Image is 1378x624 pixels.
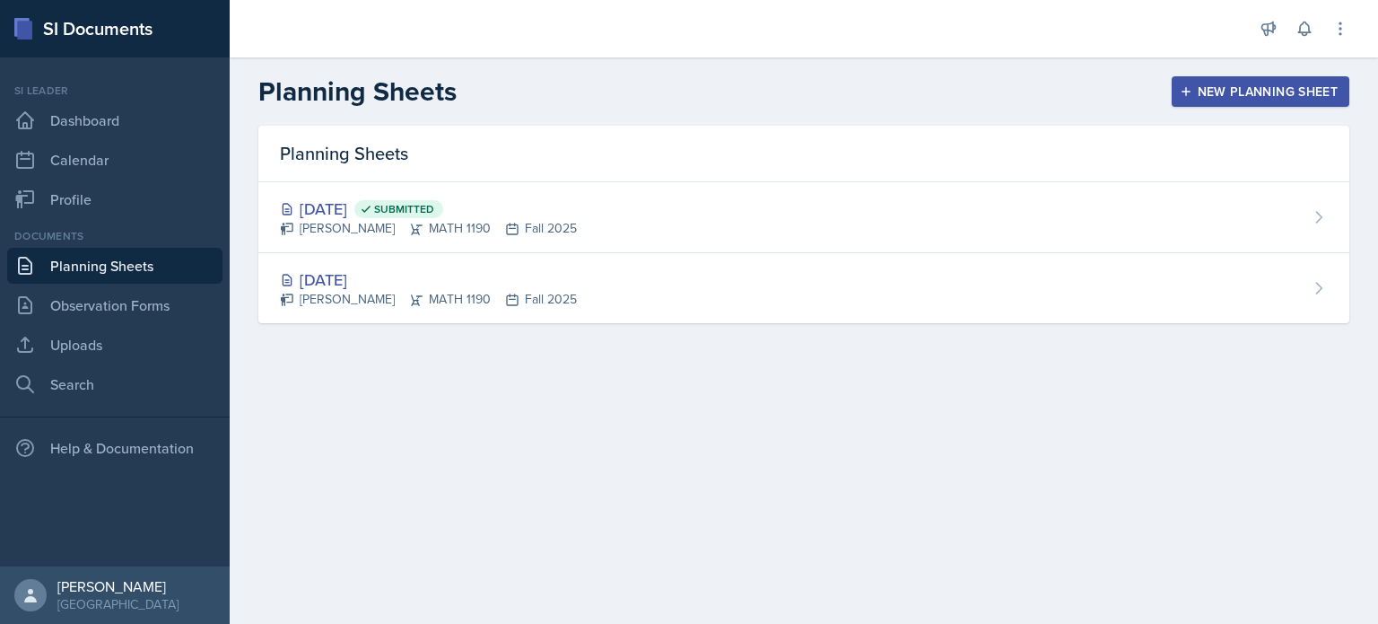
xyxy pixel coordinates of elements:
a: Uploads [7,327,222,363]
div: New Planning Sheet [1183,84,1338,99]
div: [DATE] [280,268,577,292]
a: [DATE] [PERSON_NAME]MATH 1190Fall 2025 [258,253,1349,323]
div: [PERSON_NAME] [57,577,179,595]
div: [DATE] [280,197,577,221]
a: Planning Sheets [7,248,222,284]
div: [PERSON_NAME] MATH 1190 Fall 2025 [280,219,577,238]
div: [GEOGRAPHIC_DATA] [57,595,179,613]
a: Search [7,366,222,402]
div: Planning Sheets [258,126,1349,182]
button: New Planning Sheet [1172,76,1349,107]
div: Si leader [7,83,222,99]
div: Help & Documentation [7,430,222,466]
a: Profile [7,181,222,217]
div: [PERSON_NAME] MATH 1190 Fall 2025 [280,290,577,309]
a: [DATE] Submitted [PERSON_NAME]MATH 1190Fall 2025 [258,182,1349,253]
div: Documents [7,228,222,244]
a: Observation Forms [7,287,222,323]
h2: Planning Sheets [258,75,457,108]
span: Submitted [374,202,434,216]
a: Calendar [7,142,222,178]
a: Dashboard [7,102,222,138]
